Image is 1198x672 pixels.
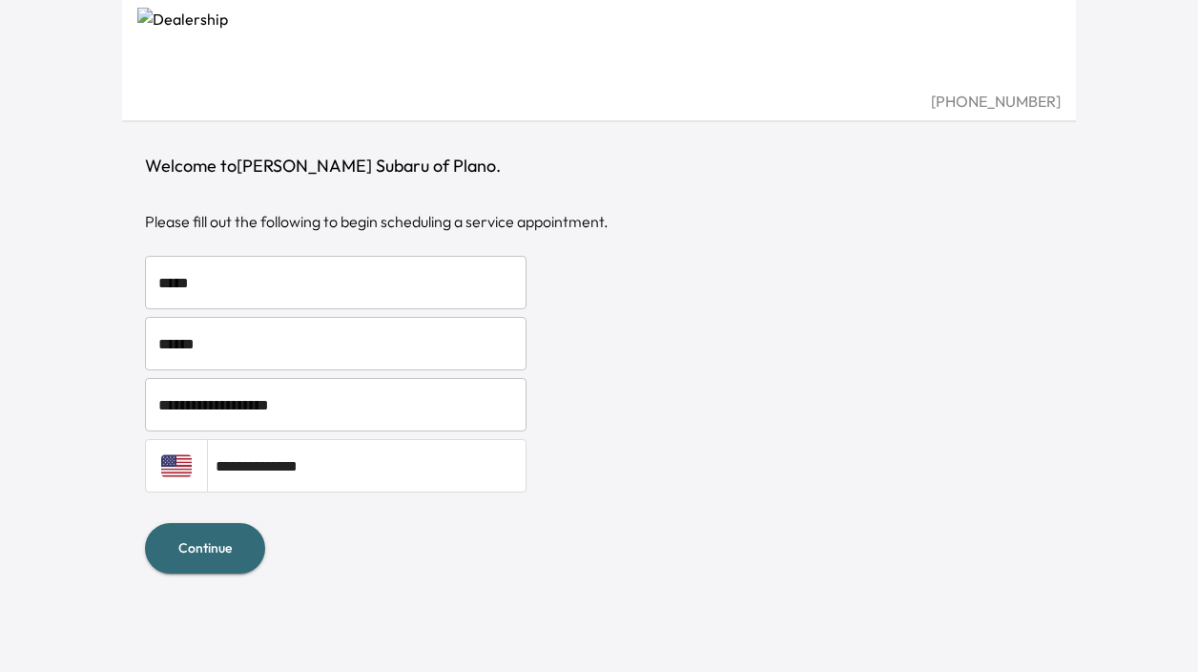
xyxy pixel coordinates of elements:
h1: Welcome to [PERSON_NAME] Subaru of Plano . [145,153,1053,179]
button: Continue [145,523,265,574]
div: Please fill out the following to begin scheduling a service appointment. [145,210,1053,233]
div: [PHONE_NUMBER] [137,90,1061,113]
img: Dealership [137,8,1061,90]
button: Country selector [145,439,208,493]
